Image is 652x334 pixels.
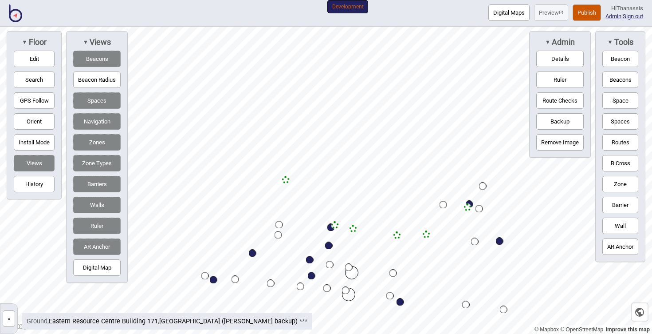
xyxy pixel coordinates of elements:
button: Zones [73,134,121,151]
div: Map marker [342,288,355,301]
img: BindiMaps CMS [9,4,22,22]
button: Spaces [602,113,638,130]
a: [GEOGRAPHIC_DATA] ([PERSON_NAME] backup) [159,318,298,325]
div: Map marker [210,276,217,284]
a: Mapbox logo [3,321,42,331]
span: Tools [613,37,633,47]
a: Admin [605,13,621,20]
button: Backup [536,113,584,130]
button: Install Mode [14,134,55,151]
span: Admin [550,37,575,47]
div: Map marker [325,242,333,250]
div: Map marker [479,183,487,190]
div: Map marker [345,266,358,279]
span: ▼ [545,39,550,45]
div: Map marker [462,301,470,309]
button: Barriers [73,176,121,192]
span: ▼ [607,39,613,45]
span: Floor [27,37,47,47]
button: Digital Map [73,259,121,276]
button: History [14,176,55,192]
div: Map marker [249,250,256,257]
div: Map marker [331,222,339,229]
div: Map marker [350,225,357,233]
div: Map marker [466,201,473,208]
div: Map marker [327,224,335,231]
span: ▼ [22,39,27,45]
div: Map marker [323,285,331,292]
div: Map marker [440,201,447,209]
button: Beacon Radius [73,72,121,88]
div: Map marker [475,205,483,213]
button: Preview [534,4,568,21]
div: Hi Thanassis [605,4,643,12]
a: Previewpreview [534,4,568,21]
a: Eastern Resource Centre Building 171 [49,318,158,325]
button: Ruler [536,72,584,88]
button: AR Anchor [73,239,121,255]
div: Map marker [306,256,314,264]
div: Map marker [386,292,394,300]
a: Mapbox [534,326,559,333]
button: Views [14,155,55,171]
button: GPS Follow [14,92,55,109]
span: | [605,13,623,20]
a: Map feedback [606,326,650,333]
div: Map marker [389,270,397,277]
button: Digital Maps [488,4,530,21]
button: Edit [14,51,55,67]
button: AR Anchor [602,239,638,255]
button: Search [14,72,55,88]
div: Map marker [326,261,334,269]
button: Sign out [623,13,643,20]
a: OpenStreetMap [560,326,603,333]
span: Views [88,37,111,47]
button: Details [536,51,584,67]
div: Map marker [226,314,234,322]
button: Spaces [73,92,121,109]
img: preview [559,10,563,15]
div: Map marker [275,221,283,229]
div: Map marker [464,204,471,211]
button: Wall [602,218,638,234]
span: , [49,318,159,325]
button: Barrier [602,197,638,213]
div: Map marker [282,176,290,184]
button: B.Cross [602,155,638,171]
button: Zone [602,176,638,192]
button: Space [602,92,638,109]
div: Map marker [267,280,275,287]
div: Map marker [201,272,209,280]
div: Map marker [496,238,503,245]
div: Map marker [345,264,353,271]
button: Beacons [73,51,121,67]
button: Publish [573,4,601,21]
div: Map marker [308,272,315,280]
div: Map marker [297,283,304,290]
div: Map marker [393,232,401,239]
button: Beacon [602,51,638,67]
button: Orient [14,113,55,130]
button: Beacons [602,72,638,88]
div: Map marker [397,298,404,306]
button: Ruler [73,218,121,234]
button: Navigation [73,113,121,130]
div: Map marker [275,231,282,239]
button: » [3,310,15,327]
div: Map marker [471,238,479,246]
button: Walls [73,197,121,213]
button: Remove Image [536,134,584,151]
a: » [0,313,17,322]
span: ▼ [83,39,88,45]
div: Map marker [342,287,350,294]
button: Zone Types [73,155,121,171]
div: Map marker [500,306,507,314]
button: Routes [602,134,638,151]
button: Route Checks [536,92,584,109]
div: Map marker [232,276,239,283]
div: Map marker [423,231,430,239]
